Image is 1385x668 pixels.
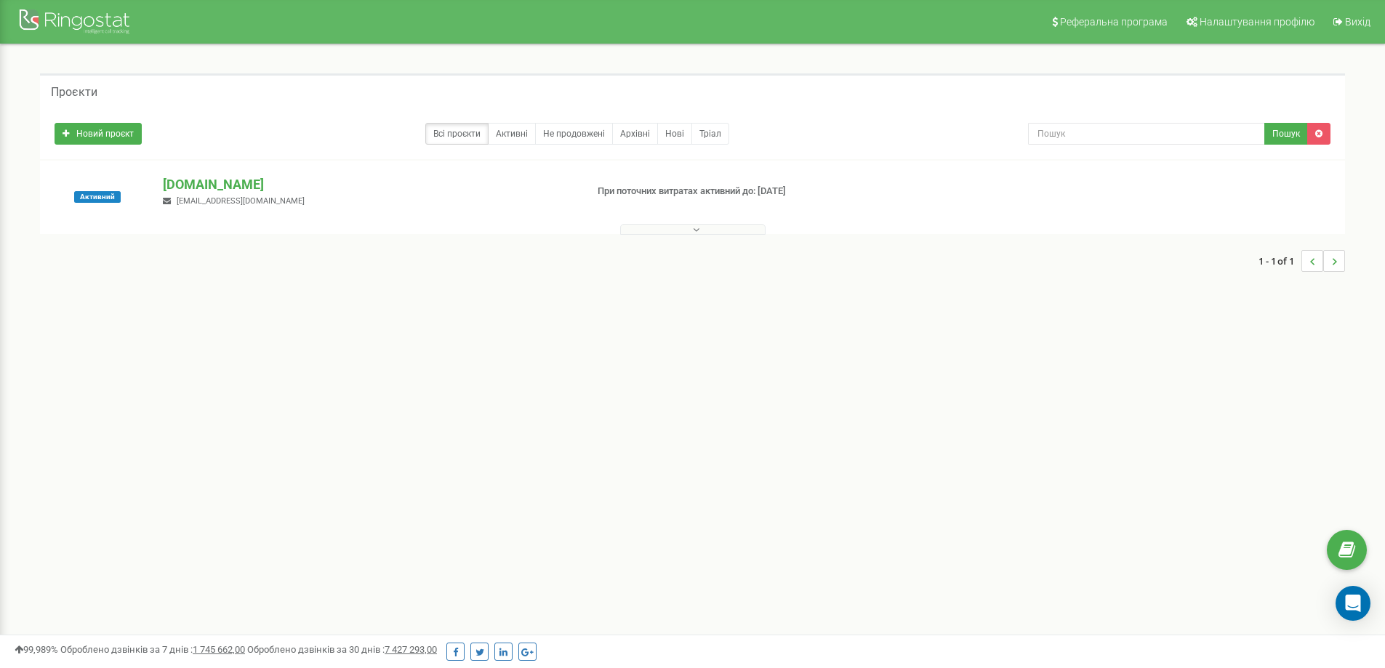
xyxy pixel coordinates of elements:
[1258,236,1345,286] nav: ...
[163,175,574,194] p: [DOMAIN_NAME]
[1258,250,1301,272] span: 1 - 1 of 1
[1060,16,1168,28] span: Реферальна програма
[247,644,437,655] span: Оброблено дзвінків за 30 днів :
[598,185,900,198] p: При поточних витратах активний до: [DATE]
[177,196,305,206] span: [EMAIL_ADDRESS][DOMAIN_NAME]
[488,123,536,145] a: Активні
[1345,16,1370,28] span: Вихід
[193,644,245,655] u: 1 745 662,00
[55,123,142,145] a: Новий проєкт
[425,123,489,145] a: Всі проєкти
[1264,123,1308,145] button: Пошук
[15,644,58,655] span: 99,989%
[612,123,658,145] a: Архівні
[691,123,729,145] a: Тріал
[1028,123,1265,145] input: Пошук
[1336,586,1370,621] div: Open Intercom Messenger
[60,644,245,655] span: Оброблено дзвінків за 7 днів :
[535,123,613,145] a: Не продовжені
[51,86,97,99] h5: Проєкти
[657,123,692,145] a: Нові
[1200,16,1314,28] span: Налаштування профілю
[74,191,121,203] span: Активний
[385,644,437,655] u: 7 427 293,00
